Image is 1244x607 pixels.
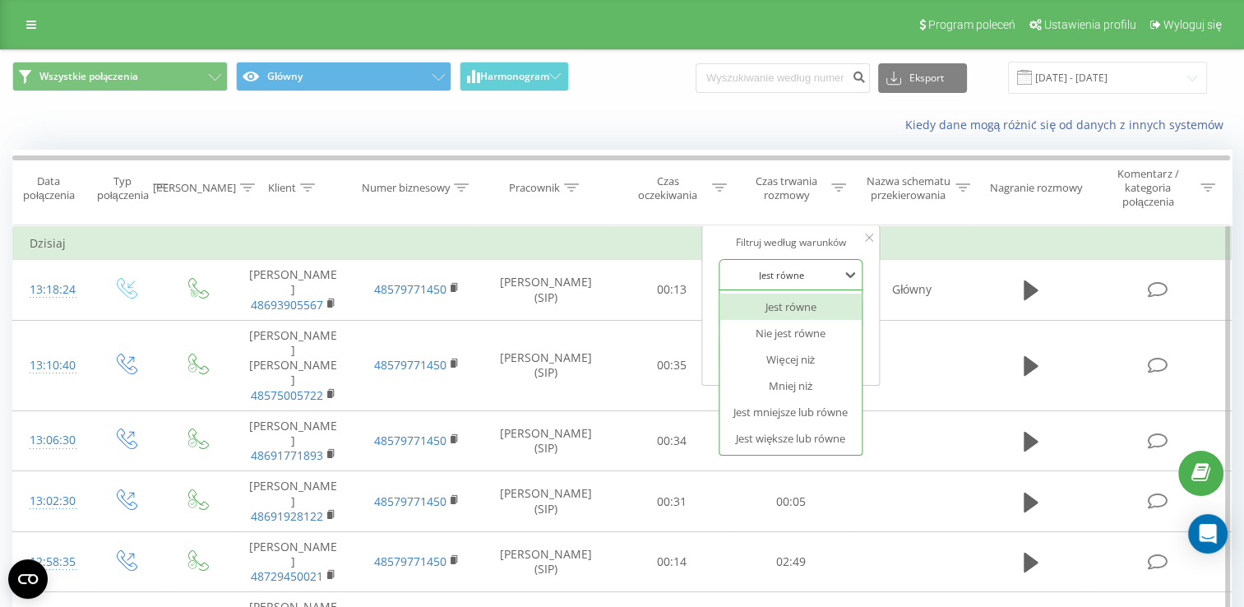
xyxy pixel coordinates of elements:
[613,531,732,592] td: 00:14
[251,297,323,313] a: 48693905567
[8,559,48,599] button: Otwórz widżet CMP
[731,471,850,532] td: 00:05
[374,433,446,448] a: 48579771450
[865,174,951,202] div: Nazwa schematu przekierowania
[613,471,732,532] td: 00:31
[479,410,613,471] td: [PERSON_NAME] (SIP)
[479,531,613,592] td: [PERSON_NAME] (SIP)
[153,181,236,195] div: [PERSON_NAME]
[613,260,732,321] td: 00:13
[249,327,337,388] font: [PERSON_NAME] [PERSON_NAME]
[12,62,228,91] button: Wszystkie połączenia
[251,508,323,524] a: 48691928122
[928,18,1015,31] span: Program poleceń
[909,72,944,84] font: Eksport
[374,554,446,569] a: 48579771450
[30,493,76,508] font: 13:02:30
[613,410,732,471] td: 00:34
[374,357,446,373] a: 48579771450
[361,181,450,195] div: Numer biznesowy
[878,63,967,93] button: Eksport
[627,174,709,202] div: Czas oczekiwania
[736,235,846,249] font: Filtruj według warunków
[509,181,560,195] div: Pracownik
[39,70,138,83] span: Wszystkie połączenia
[480,71,549,82] span: Harmonogram
[251,447,323,463] a: 48691771893
[30,432,76,447] font: 13:06:30
[236,62,451,91] button: Główny
[719,425,862,452] div: Jest większe lub równe
[1188,514,1228,554] div: Otwórz komunikator Intercom Messenger
[374,493,446,509] a: 48579771450
[249,418,337,448] font: [PERSON_NAME]
[479,320,613,410] td: [PERSON_NAME] (SIP)
[1044,18,1136,31] span: Ustawienia profilu
[479,260,613,321] td: [PERSON_NAME] (SIP)
[696,63,870,93] input: Wyszukiwanie według numeru
[719,346,862,373] div: Więcej niż
[30,281,76,297] font: 13:18:24
[1163,18,1222,31] span: Wyloguj się
[251,568,323,584] a: 48729450021
[268,181,296,195] div: Klient
[249,266,337,297] font: [PERSON_NAME]
[719,373,862,399] div: Mniej niż
[613,320,732,410] td: 00:35
[719,399,862,425] div: Jest mniejsze lub równe
[249,478,337,508] font: [PERSON_NAME]
[746,174,827,202] div: Czas trwania rozmowy
[97,174,149,202] div: Typ połączenia
[990,181,1083,195] div: Nagranie rozmowy
[731,531,850,592] td: 02:49
[374,281,446,297] a: 48579771450
[249,539,337,569] font: [PERSON_NAME]
[460,62,569,91] button: Harmonogram
[479,471,613,532] td: [PERSON_NAME] (SIP)
[719,294,862,320] div: Jest równe
[1100,167,1196,209] div: Komentarz / kategoria połączenia
[719,320,862,346] div: Nie jest równe
[13,174,85,202] div: Data połączenia
[251,387,323,403] a: 48575005722
[30,357,76,373] font: 13:10:40
[13,227,1232,260] td: Dzisiaj
[850,260,973,321] td: Główny
[30,554,76,569] font: 12:58:35
[267,70,303,83] font: Główny
[904,117,1232,132] a: Kiedy dane mogą różnić się od danych z innych systemów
